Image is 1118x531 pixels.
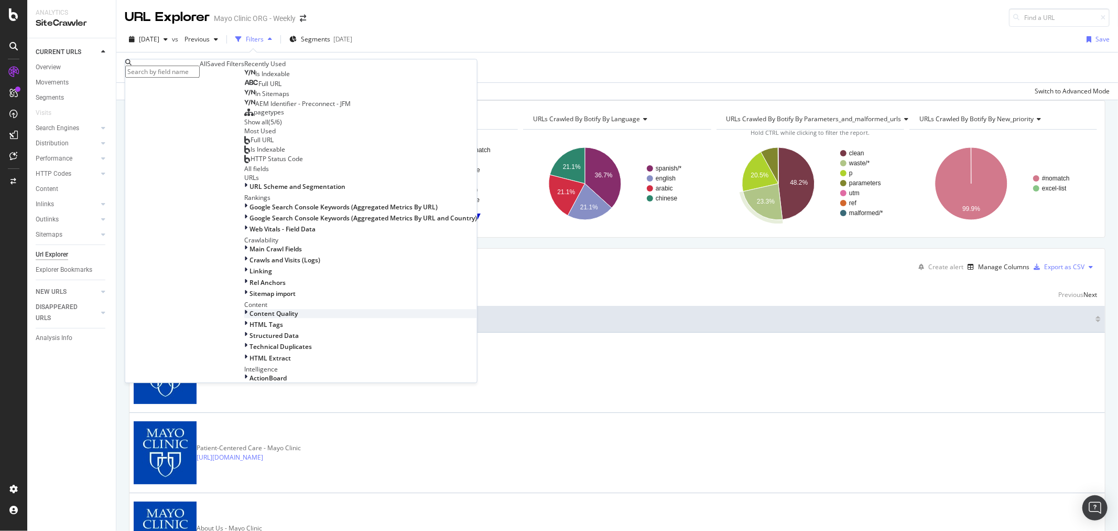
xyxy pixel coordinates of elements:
[249,309,298,318] span: Content Quality
[285,31,356,48] button: Segments[DATE]
[244,173,477,182] div: URLs
[36,47,98,58] a: CURRENT URLS
[1082,31,1110,48] button: Save
[249,289,296,298] span: Sitemap import
[1044,262,1084,271] div: Export as CSV
[656,175,676,182] text: english
[36,264,108,275] a: Explorer Bookmarks
[1095,35,1110,44] div: Save
[1042,175,1070,182] text: #nomatch
[36,77,108,88] a: Movements
[849,209,883,217] text: malformed/*
[249,225,316,233] span: Web Vitals - Field Data
[200,59,207,68] div: All
[1042,185,1067,192] text: excel-list
[849,150,864,157] text: clean
[249,203,438,211] span: Google Search Console Keywords (Aggregated Metrics By URL)
[36,302,89,324] div: DISAPPEARED URLS
[301,35,330,44] span: Segments
[180,35,210,44] span: Previous
[244,127,477,136] div: Most Used
[197,453,263,462] a: [URL][DOMAIN_NAME]
[36,249,108,260] a: Url Explorer
[36,92,108,103] a: Segments
[249,245,302,253] span: Main Crawl Fields
[36,108,51,119] div: Visits
[251,135,274,144] span: Full URL
[125,66,200,78] input: Search by field name
[258,79,281,88] span: Full URL
[36,302,98,324] a: DISAPPEARED URLS
[249,331,299,340] span: Structured Data
[909,138,1097,229] svg: A chart.
[333,35,352,44] div: [DATE]
[249,320,283,329] span: HTML Tags
[36,8,107,17] div: Analytics
[36,184,108,195] a: Content
[36,333,72,344] div: Analysis Info
[134,314,1093,324] span: URL Card
[726,114,902,123] span: URLs Crawled By Botify By parameters_and_malformed_urls
[757,198,775,205] text: 23.3%
[36,214,98,225] a: Outlinks
[656,185,673,192] text: arabic
[125,31,172,48] button: [DATE]
[125,8,210,26] div: URL Explorer
[1035,87,1110,95] div: Switch to Advanced Mode
[36,286,67,298] div: NEW URLS
[1083,288,1097,301] button: Next
[36,62,108,73] a: Overview
[244,300,477,309] div: Content
[249,256,320,264] span: Crawls and Visits (Logs)
[231,31,276,48] button: Filters
[255,69,290,78] span: Is Indexable
[790,179,808,186] text: 48.2%
[751,129,870,136] span: Hold CTRL while clicking to filter the report.
[36,184,58,195] div: Content
[36,62,61,73] div: Overview
[1082,495,1108,521] div: Open Intercom Messenger
[249,374,287,383] span: ActionBoard
[978,262,1029,271] div: Manage Columns
[919,114,1034,123] span: URLs Crawled By Botify By new_priority
[244,164,477,173] div: All fields
[268,118,282,127] div: ( 5 / 6 )
[36,77,69,88] div: Movements
[197,443,317,453] div: Patient-Centered Care - Mayo Clinic
[36,229,62,240] div: Sitemaps
[849,179,881,187] text: parameters
[849,160,870,167] text: waste/*
[1009,8,1110,27] input: Find a URL
[595,172,613,179] text: 36.7%
[180,31,222,48] button: Previous
[251,145,285,154] span: Is Indexable
[36,168,98,179] a: HTTP Codes
[249,278,286,287] span: Rel Anchors
[36,153,98,164] a: Performance
[36,92,64,103] div: Segments
[244,236,477,245] div: Crawlability
[523,138,711,229] svg: A chart.
[244,118,268,127] div: Show all
[36,264,92,275] div: Explorer Bookmarks
[36,153,72,164] div: Performance
[36,17,107,29] div: SiteCrawler
[36,214,59,225] div: Outlinks
[249,354,291,363] span: HTML Extract
[1083,290,1097,299] div: Next
[928,262,963,271] div: Create alert
[656,165,682,172] text: spanish/*
[251,154,303,163] span: HTTP Status Code
[962,206,980,213] text: 99.9%
[249,214,477,222] span: Google Search Console Keywords (Aggregated Metrics By URL and Country)
[244,59,477,68] div: Recently Used
[36,229,98,240] a: Sitemaps
[36,286,98,298] a: NEW URLS
[1058,288,1083,301] button: Previous
[751,172,768,179] text: 20.5%
[1030,83,1110,100] button: Switch to Advanced Mode
[207,59,244,68] div: Saved Filters
[717,138,904,229] svg: A chart.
